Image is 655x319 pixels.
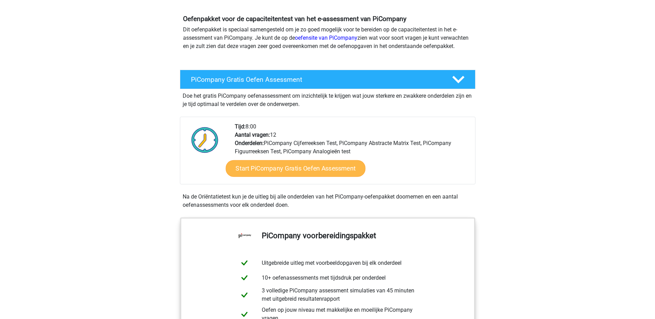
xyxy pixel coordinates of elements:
[295,35,357,41] a: oefensite van PiCompany
[235,123,245,130] b: Tijd:
[180,89,475,108] div: Doe het gratis PiCompany oefenassessment om inzichtelijk te krijgen wat jouw sterkere en zwakkere...
[225,160,365,177] a: Start PiCompany Gratis Oefen Assessment
[235,140,264,146] b: Onderdelen:
[187,123,222,157] img: Klok
[183,26,472,50] p: Dit oefenpakket is speciaal samengesteld om je zo goed mogelijk voor te bereiden op de capaciteit...
[191,76,441,84] h4: PiCompany Gratis Oefen Assessment
[177,70,478,89] a: PiCompany Gratis Oefen Assessment
[180,193,475,209] div: Na de Oriëntatietest kun je de uitleg bij alle onderdelen van het PiCompany-oefenpakket doornemen...
[235,132,270,138] b: Aantal vragen:
[183,15,406,23] b: Oefenpakket voor de capaciteitentest van het e-assessment van PiCompany
[230,123,475,184] div: 8:00 12 PiCompany Cijferreeksen Test, PiCompany Abstracte Matrix Test, PiCompany Figuurreeksen Te...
